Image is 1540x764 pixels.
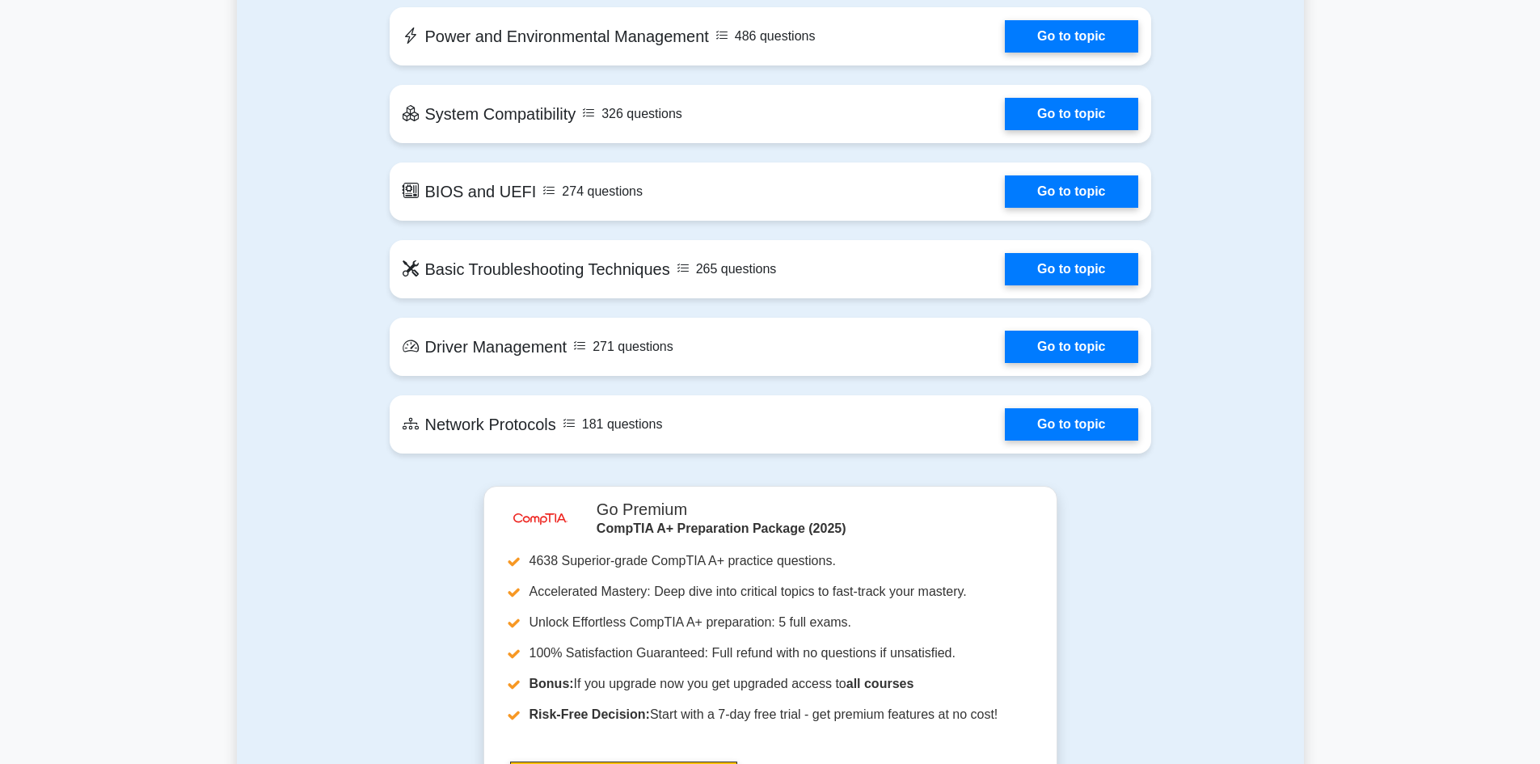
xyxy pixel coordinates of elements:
[1005,20,1137,53] a: Go to topic
[1005,331,1137,363] a: Go to topic
[1005,175,1137,208] a: Go to topic
[1005,408,1137,441] a: Go to topic
[1005,253,1137,285] a: Go to topic
[1005,98,1137,130] a: Go to topic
